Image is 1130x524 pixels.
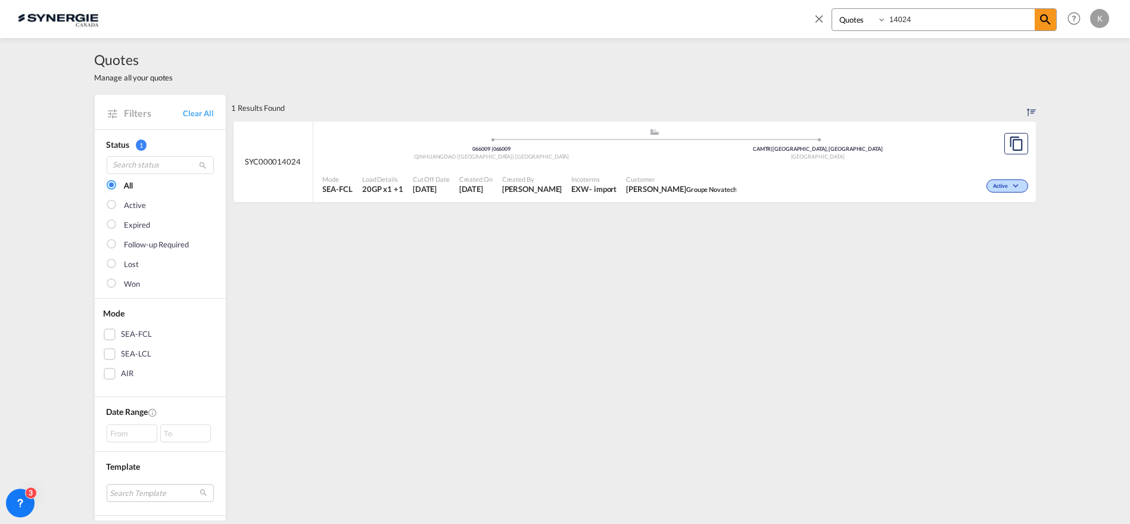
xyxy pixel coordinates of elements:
[104,308,125,318] span: Mode
[813,12,826,25] md-icon: icon-close
[491,145,493,152] span: |
[1090,9,1109,28] div: K
[1064,8,1084,29] span: Help
[1004,133,1028,154] button: Copy Quote
[124,200,146,212] div: Active
[1038,13,1053,27] md-icon: icon-magnify
[1035,9,1056,30] span: icon-magnify
[323,184,353,194] span: SEA-FCL
[95,72,173,83] span: Manage all your quotes
[626,175,736,184] span: Customer
[686,185,737,193] span: Groupe Novatech
[124,239,189,251] div: Follow-up Required
[234,122,1036,203] div: SYC000014024 assets/icons/custom/ship-fill.svgassets/icons/custom/roll-o-plane.svgOrigin ChinaDes...
[104,348,217,360] md-checkbox: SEA-LCL
[136,139,147,151] span: 1
[362,175,403,184] span: Load Details
[124,107,183,120] span: Filters
[493,145,510,152] span: 066009
[122,348,151,360] div: SEA-LCL
[589,184,617,194] div: - import
[199,161,208,170] md-icon: icon-magnify
[232,95,285,121] div: 1 Results Found
[124,278,141,290] div: Won
[514,153,515,160] span: ,
[571,184,589,194] div: EXW
[648,129,662,135] md-icon: assets/icons/custom/ship-fill.svg
[1011,183,1025,190] md-icon: icon-chevron-down
[18,5,98,32] img: 1f56c880d42311ef80fc7dca854c8e59.png
[515,153,569,160] span: [GEOGRAPHIC_DATA]
[104,368,217,380] md-checkbox: AIR
[791,153,845,160] span: [GEOGRAPHIC_DATA]
[124,259,139,271] div: Lost
[122,368,134,380] div: AIR
[813,8,832,37] span: icon-close
[413,184,450,194] span: 13 Aug 2025
[459,184,493,194] span: 12 Aug 2025
[245,156,301,167] span: SYC000014024
[1064,8,1090,30] div: Help
[362,184,403,194] span: 20GP x 1 , 40HC x 2
[183,108,213,119] a: Clear All
[502,175,562,184] span: Created By
[107,424,214,442] span: From To
[107,424,157,442] div: From
[472,145,493,152] span: 066009
[771,145,773,152] span: |
[95,50,173,69] span: Quotes
[160,424,211,442] div: To
[107,139,214,151] div: Status 1
[571,184,617,194] div: EXW import
[122,328,152,340] div: SEA-FCL
[104,328,217,340] md-checkbox: SEA-FCL
[753,145,883,152] span: CAMTR [GEOGRAPHIC_DATA], [GEOGRAPHIC_DATA]
[107,461,140,472] span: Template
[1009,137,1023,151] md-icon: assets/icons/custom/copyQuote.svg
[107,407,148,417] span: Date Range
[626,184,736,194] span: Albert Fingercwajg Groupe Novatech
[107,139,129,150] span: Status
[1027,95,1036,121] div: Sort by: Created On
[571,175,617,184] span: Incoterms
[414,153,515,160] span: QINHUANGDAO ([GEOGRAPHIC_DATA])
[413,175,450,184] span: Cut Off Date
[986,179,1028,193] div: Change Status Here
[124,219,150,231] div: Expired
[993,182,1010,191] span: Active
[502,184,562,194] span: Karen Mercier
[459,175,493,184] span: Created On
[107,156,214,174] input: Search status
[124,180,133,192] div: All
[886,9,1035,30] input: Enter Quotation Number
[323,175,353,184] span: Mode
[148,408,157,417] md-icon: Created On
